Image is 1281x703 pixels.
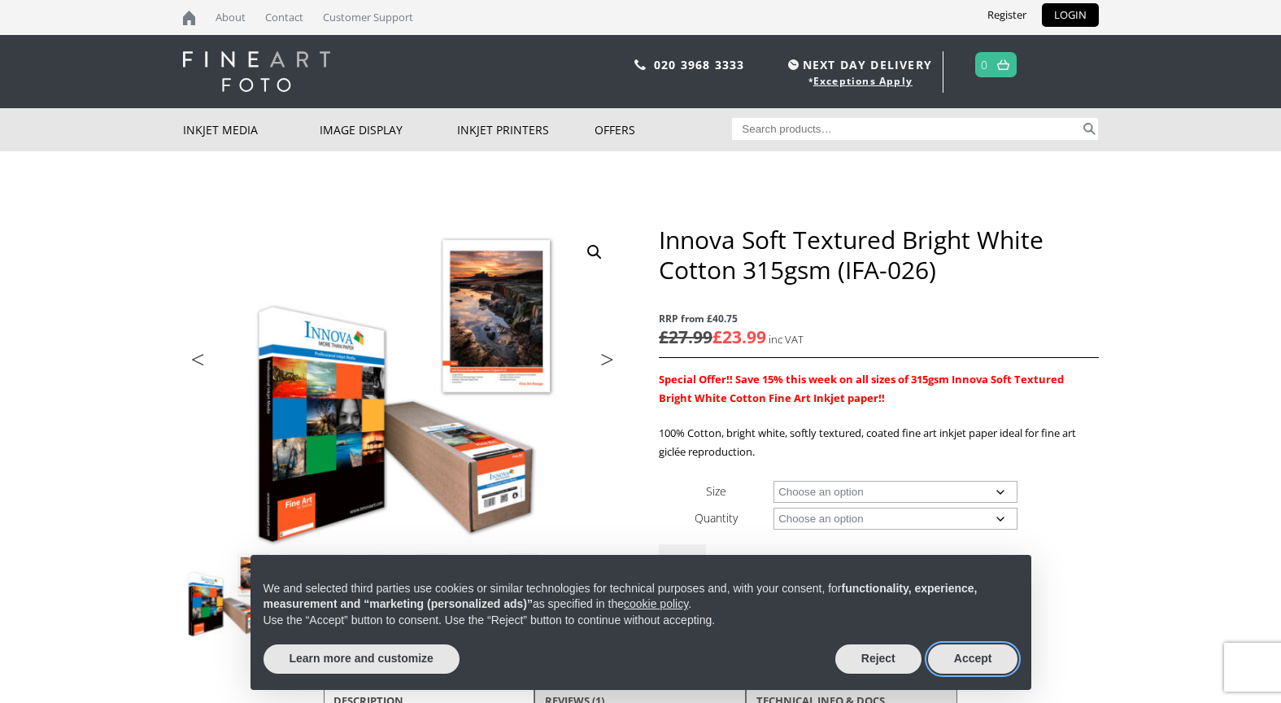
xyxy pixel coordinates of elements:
[788,59,799,70] img: time.svg
[659,225,1098,285] h1: Innova Soft Textured Bright White Cotton 315gsm (IFA-026)
[184,550,272,638] img: Innova Soft Textured Bright White Cotton 315gsm (IFA-026)
[264,644,460,674] button: Learn more and customize
[659,325,669,348] span: £
[264,582,978,611] strong: functionality, experience, measurement and “marketing (personalized ads)”
[580,238,609,267] a: View full-screen image gallery
[264,581,1018,613] p: We and selected third parties use cookies or similar technologies for technical purposes and, wit...
[654,57,745,72] a: 020 3968 3333
[813,74,913,88] a: Exceptions Apply
[634,59,646,70] img: phone.svg
[659,309,1098,328] span: RRP from £40.75
[712,325,766,348] bdi: 23.99
[695,510,738,526] label: Quantity
[183,108,320,151] a: Inkjet Media
[237,542,1044,703] div: Notice
[835,644,922,674] button: Reject
[659,424,1098,461] p: 100% Cotton, bright white, softly textured, coated fine art inkjet paper ideal for fine art giclé...
[595,108,732,151] a: Offers
[320,108,457,151] a: Image Display
[183,51,330,92] img: logo-white.svg
[784,55,932,74] span: NEXT DAY DELIVERY
[659,325,712,348] bdi: 27.99
[928,644,1018,674] button: Accept
[1042,3,1099,27] a: LOGIN
[457,108,595,151] a: Inkjet Printers
[706,483,726,499] label: Size
[732,118,1080,140] input: Search products…
[1080,118,1099,140] button: Search
[624,597,688,610] a: cookie policy
[975,3,1039,27] a: Register
[981,53,988,76] a: 0
[997,59,1009,70] img: basket.svg
[659,372,1064,405] strong: Special Offer!! Save 15% this week on all sizes of 315gsm Innova Soft Textured Bright White Cotto...
[712,325,722,348] span: £
[264,613,1018,629] p: Use the “Accept” button to consent. Use the “Reject” button to continue without accepting.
